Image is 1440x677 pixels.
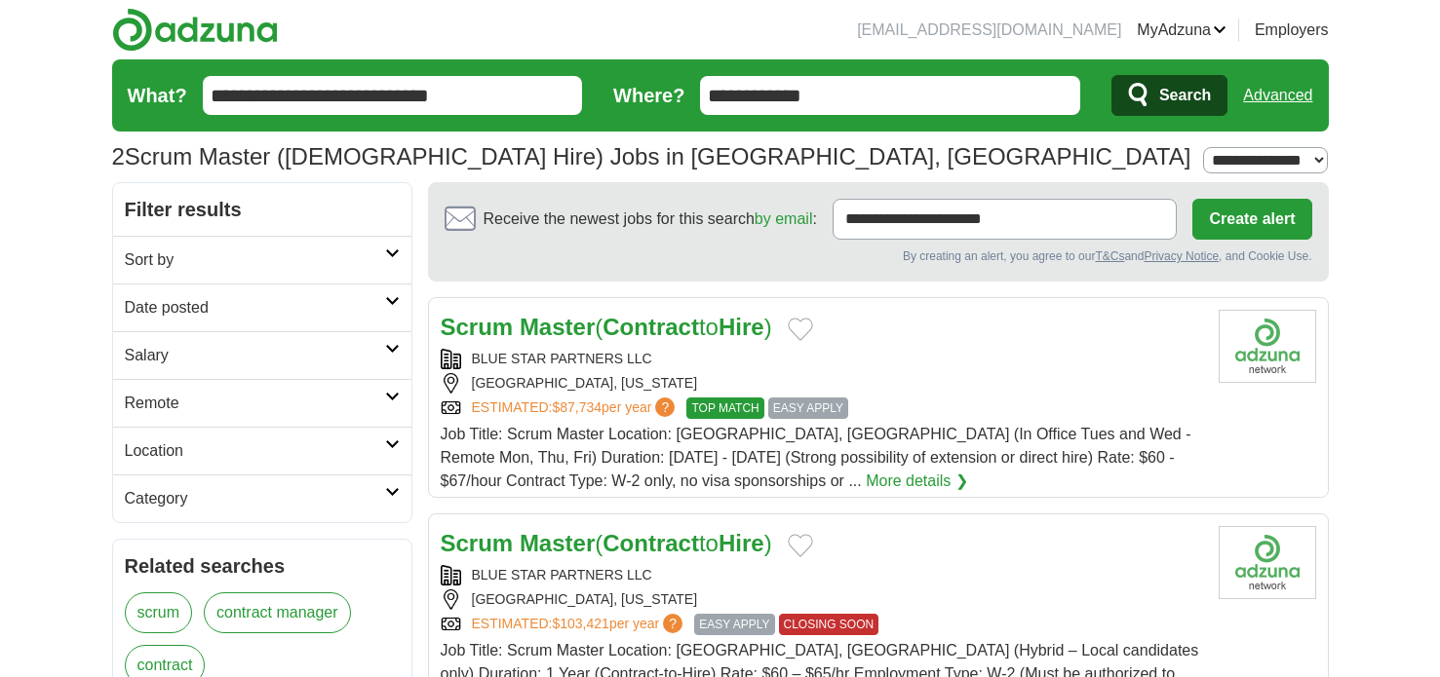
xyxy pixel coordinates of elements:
a: Advanced [1243,76,1312,115]
h2: Location [125,439,385,463]
h2: Remote [125,392,385,415]
span: ? [663,614,682,633]
h2: Category [125,487,385,510]
h2: Date posted [125,296,385,320]
label: What? [128,81,187,110]
img: Adzuna logo [112,8,278,52]
span: $103,421 [552,616,608,631]
a: ESTIMATED:$103,421per year? [472,614,687,635]
h2: Sort by [125,248,385,272]
h1: Scrum Master ([DEMOGRAPHIC_DATA] Hire) Jobs in [GEOGRAPHIC_DATA], [GEOGRAPHIC_DATA] [112,143,1191,169]
a: Salary [113,331,411,379]
a: ESTIMATED:$87,734per year? [472,397,680,419]
a: MyAdzuna [1137,19,1226,42]
span: 2 [112,139,125,174]
span: ? [655,397,675,417]
strong: Scrum [441,314,514,340]
span: TOP MATCH [686,397,763,419]
a: Employers [1255,19,1329,42]
span: Receive the newest jobs for this search : [484,207,817,231]
strong: Contract [603,314,699,340]
div: [GEOGRAPHIC_DATA], [US_STATE] [441,589,1203,610]
a: scrum [125,592,193,633]
a: Location [113,427,411,474]
h2: Filter results [113,183,411,236]
a: Scrum Master(ContracttoHire) [441,314,772,340]
strong: Scrum [441,530,514,556]
h2: Related searches [125,551,400,581]
span: CLOSING SOON [779,614,879,635]
span: $87,734 [552,399,602,415]
strong: Contract [603,530,699,556]
span: Search [1159,76,1211,115]
a: by email [755,210,813,227]
h2: Salary [125,344,385,367]
img: Company logo [1219,526,1316,599]
button: Create alert [1192,199,1311,240]
li: [EMAIL_ADDRESS][DOMAIN_NAME] [857,19,1121,42]
button: Add to favorite jobs [788,534,813,557]
a: Sort by [113,236,411,283]
a: T&Cs [1095,249,1124,263]
a: More details ❯ [866,470,968,493]
a: Scrum Master(ContracttoHire) [441,530,772,556]
div: BLUE STAR PARTNERS LLC [441,349,1203,369]
button: Add to favorite jobs [788,318,813,341]
span: Job Title: Scrum Master Location: [GEOGRAPHIC_DATA], [GEOGRAPHIC_DATA] (In Office Tues and Wed - ... [441,426,1191,489]
button: Search [1111,75,1227,116]
a: Remote [113,379,411,427]
label: Where? [613,81,684,110]
strong: Master [520,314,595,340]
strong: Master [520,530,595,556]
a: Privacy Notice [1144,249,1219,263]
span: EASY APPLY [694,614,774,635]
a: contract manager [204,592,351,633]
a: Date posted [113,283,411,331]
span: EASY APPLY [768,397,848,419]
div: BLUE STAR PARTNERS LLC [441,565,1203,585]
strong: Hire [719,314,764,340]
div: By creating an alert, you agree to our and , and Cookie Use. [445,247,1312,265]
img: Company logo [1219,310,1316,383]
strong: Hire [719,530,764,556]
div: [GEOGRAPHIC_DATA], [US_STATE] [441,373,1203,394]
a: Category [113,474,411,522]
